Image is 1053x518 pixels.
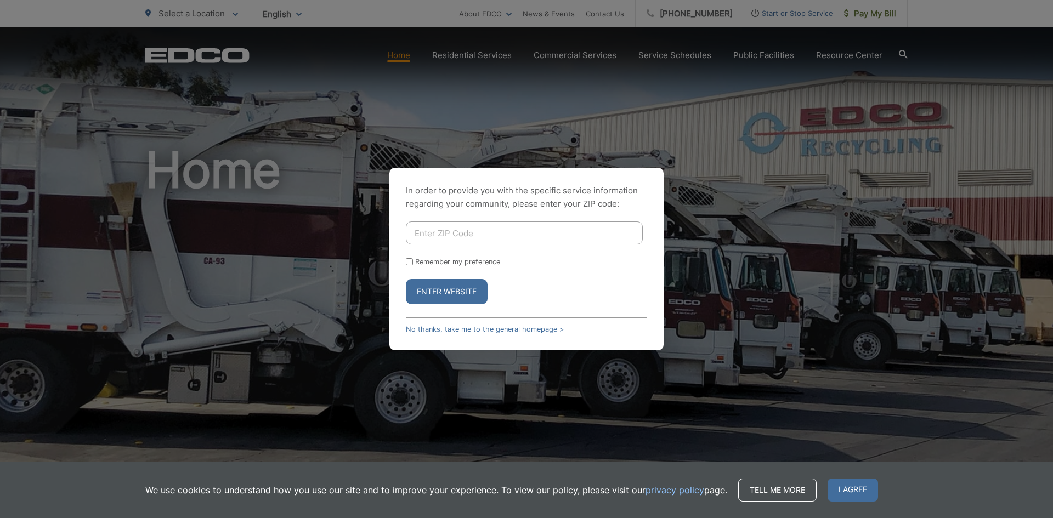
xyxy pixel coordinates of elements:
[738,479,817,502] a: Tell me more
[406,279,488,304] button: Enter Website
[406,221,643,244] input: Enter ZIP Code
[828,479,878,502] span: I agree
[415,258,500,266] label: Remember my preference
[406,325,564,333] a: No thanks, take me to the general homepage >
[145,483,727,497] p: We use cookies to understand how you use our site and to improve your experience. To view our pol...
[646,483,704,497] a: privacy policy
[406,184,647,210] p: In order to provide you with the specific service information regarding your community, please en...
